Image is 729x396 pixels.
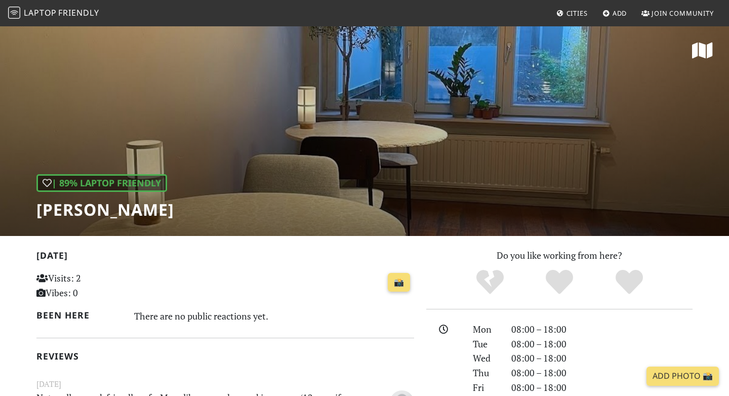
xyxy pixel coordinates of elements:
[646,367,719,386] a: Add Photo 📸
[652,9,714,18] span: Join Community
[524,268,594,296] div: Yes
[8,7,20,19] img: LaptopFriendly
[36,271,154,300] p: Visits: 2 Vibes: 0
[467,366,505,380] div: Thu
[467,351,505,366] div: Wed
[467,322,505,337] div: Mon
[552,4,592,22] a: Cities
[566,9,588,18] span: Cities
[594,268,664,296] div: Definitely!
[505,366,699,380] div: 08:00 – 18:00
[36,200,174,219] h1: [PERSON_NAME]
[134,308,415,324] div: There are no public reactions yet.
[505,322,699,337] div: 08:00 – 18:00
[36,351,414,362] h2: Reviews
[505,337,699,351] div: 08:00 – 18:00
[598,4,631,22] a: Add
[467,380,505,395] div: Fri
[426,248,693,263] p: Do you like working from here?
[505,380,699,395] div: 08:00 – 18:00
[388,273,410,292] a: 📸
[8,5,99,22] a: LaptopFriendly LaptopFriendly
[505,351,699,366] div: 08:00 – 18:00
[30,378,420,390] small: [DATE]
[613,9,627,18] span: Add
[24,7,57,18] span: Laptop
[467,337,505,351] div: Tue
[36,310,122,321] h2: Been here
[455,268,525,296] div: No
[637,4,718,22] a: Join Community
[58,7,99,18] span: Friendly
[36,250,414,265] h2: [DATE]
[36,174,167,192] div: | 89% Laptop Friendly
